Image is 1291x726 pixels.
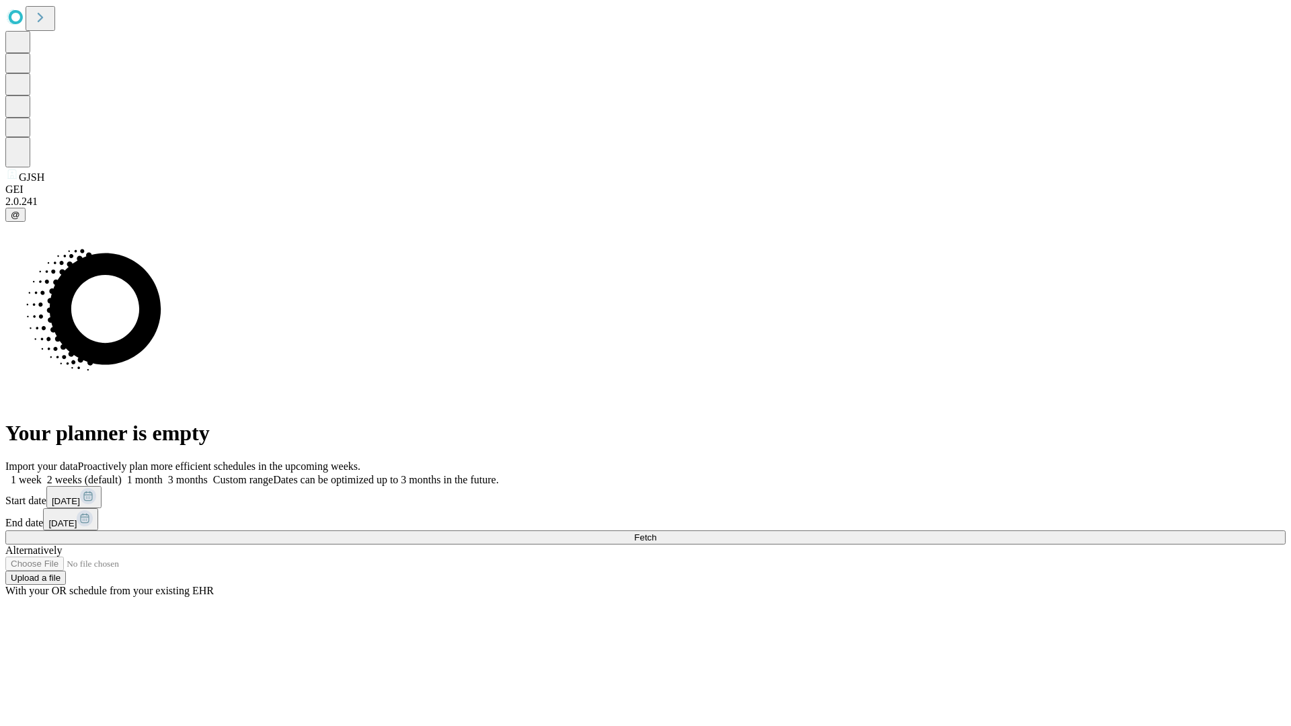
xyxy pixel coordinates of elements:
span: Custom range [213,474,273,485]
button: Upload a file [5,571,66,585]
button: [DATE] [46,486,102,508]
span: 1 week [11,474,42,485]
span: Alternatively [5,544,62,556]
div: Start date [5,486,1286,508]
button: @ [5,208,26,222]
div: 2.0.241 [5,196,1286,208]
span: 3 months [168,474,208,485]
span: [DATE] [48,518,77,528]
span: GJSH [19,171,44,183]
span: Dates can be optimized up to 3 months in the future. [273,474,498,485]
div: GEI [5,184,1286,196]
button: Fetch [5,530,1286,544]
span: [DATE] [52,496,80,506]
span: Import your data [5,460,78,472]
span: With your OR schedule from your existing EHR [5,585,214,596]
span: 2 weeks (default) [47,474,122,485]
div: End date [5,508,1286,530]
span: @ [11,210,20,220]
h1: Your planner is empty [5,421,1286,446]
span: Proactively plan more efficient schedules in the upcoming weeks. [78,460,360,472]
span: 1 month [127,474,163,485]
button: [DATE] [43,508,98,530]
span: Fetch [634,532,656,542]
